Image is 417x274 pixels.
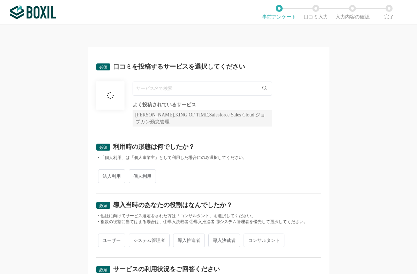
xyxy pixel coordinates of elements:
[298,5,334,20] li: 口コミ入力
[129,169,156,183] span: 個人利用
[99,145,107,150] span: 必須
[133,102,272,107] div: よく投稿されているサービス
[99,203,107,208] span: 必須
[10,5,56,19] img: ボクシルSaaS_ロゴ
[96,155,321,161] div: ・「個人利用」は「個人事業主」として利用した場合にのみ選択してください。
[99,65,107,70] span: 必須
[96,219,321,225] div: ・複数の役割に当てはまる場合は、①導入決裁者 ②導入推進者 ③システム管理者を優先して選択してください。
[261,5,298,20] li: 事前アンケート
[173,234,205,247] span: 導入推進者
[99,267,107,272] span: 必須
[133,82,272,96] input: サービス名で検索
[334,5,371,20] li: 入力内容の確認
[244,234,284,247] span: コンサルタント
[98,169,125,183] span: 法人利用
[208,234,240,247] span: 導入決裁者
[113,144,195,150] div: 利用時の形態は何でしたか？
[113,202,232,208] div: 導入当時のあなたの役割はなんでしたか？
[113,266,220,272] div: サービスの利用状況をご回答ください
[133,110,272,127] div: [PERSON_NAME],KING OF TIME,Salesforce Sales Cloud,ジョブカン勤怠管理
[371,5,408,20] li: 完了
[129,234,170,247] span: システム管理者
[113,63,245,70] div: 口コミを投稿するサービスを選択してください
[96,213,321,219] div: ・他社に向けてサービス選定をされた方は「コンサルタント」を選択してください。
[98,234,125,247] span: ユーザー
